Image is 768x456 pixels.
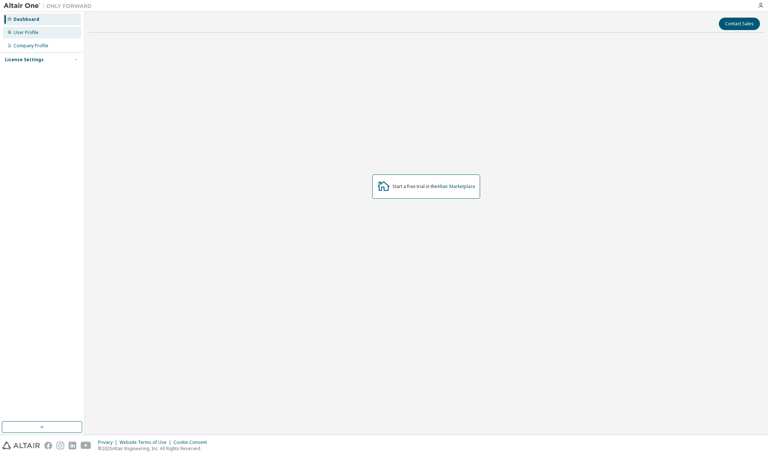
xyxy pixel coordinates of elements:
img: Altair One [4,2,95,10]
a: Altair Marketplace [437,183,475,190]
div: License Settings [5,57,44,63]
img: linkedin.svg [69,442,76,449]
div: Start a free trial in the [392,184,475,190]
div: Privacy [98,440,120,445]
img: youtube.svg [81,442,91,449]
button: Contact Sales [719,18,760,30]
p: © 2025 Altair Engineering, Inc. All Rights Reserved. [98,445,211,452]
div: Website Terms of Use [120,440,173,445]
img: altair_logo.svg [2,442,40,449]
div: Company Profile [14,43,48,49]
img: instagram.svg [56,442,64,449]
img: facebook.svg [44,442,52,449]
div: Cookie Consent [173,440,211,445]
div: User Profile [14,30,39,36]
div: Dashboard [14,16,39,22]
